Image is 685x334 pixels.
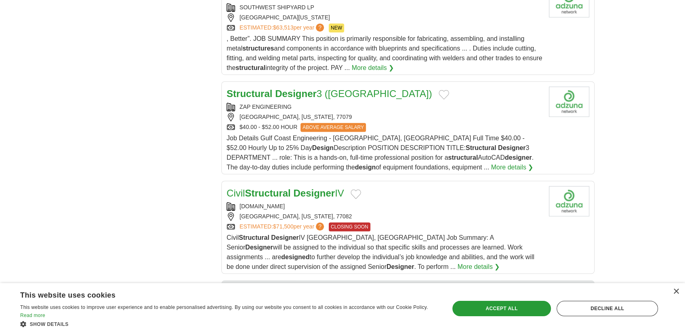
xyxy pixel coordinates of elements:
div: This website uses cookies [20,288,416,300]
div: Accept all [452,301,551,316]
strong: structures [242,45,274,52]
div: [GEOGRAPHIC_DATA][US_STATE] [227,13,542,22]
div: Show details [20,320,437,328]
span: NEW [329,23,344,32]
strong: Structural [227,88,272,99]
div: [DOMAIN_NAME] [227,202,542,211]
span: Civil IV [GEOGRAPHIC_DATA], [GEOGRAPHIC_DATA] Job Summary: A Senior will be assigned to the indiv... [227,234,534,270]
div: SOUTHWEST SHIPYARD LP [227,3,542,12]
span: $71,500 [273,223,294,230]
strong: Structural [466,144,496,151]
strong: structural [235,64,265,71]
a: ESTIMATED:$71,500per year? [240,222,326,231]
div: $40.00 - $52.00 HOUR [227,123,542,132]
a: More details ❯ [491,163,534,172]
div: [GEOGRAPHIC_DATA], [US_STATE], 77079 [227,113,542,121]
img: Company logo [549,186,589,216]
span: This website uses cookies to improve user experience and to enable personalised advertising. By u... [20,304,428,310]
div: [GEOGRAPHIC_DATA], [US_STATE], 77082 [227,212,542,221]
div: Decline all [557,301,658,316]
strong: Designer [293,188,335,199]
strong: designer [505,154,532,161]
a: Structural Designer3 ([GEOGRAPHIC_DATA]) [227,88,432,99]
span: Job Details Gulf Coast Engineering - [GEOGRAPHIC_DATA], [GEOGRAPHIC_DATA] Full Time $40.00 - $52.... [227,135,534,171]
a: More details ❯ [458,262,500,272]
a: More details ❯ [352,63,394,73]
strong: Designer [498,144,525,151]
span: $63,513 [273,24,294,31]
strong: design [355,164,376,171]
span: ? [316,222,324,230]
strong: Designer [275,88,317,99]
a: CivilStructural DesignerIV [227,188,344,199]
span: CLOSING SOON [329,222,370,231]
strong: Designer [271,234,298,241]
strong: designed [281,254,309,260]
strong: Designer [387,263,414,270]
strong: Designer [245,244,273,251]
div: ZAP ENGINEERING [227,103,542,111]
button: Add to favorite jobs [351,189,361,199]
a: Read more, opens a new window [20,313,45,318]
a: ESTIMATED:$63,513per year? [240,23,326,32]
strong: Structural [245,188,290,199]
span: , Better”. JOB SUMMARY This position is primarily responsible for fabricating, assembling, and in... [227,35,542,71]
div: Close [673,289,679,295]
span: ? [316,23,324,32]
strong: Design [312,144,334,151]
img: Company logo [549,87,589,117]
strong: structural [448,154,478,161]
strong: Structural [239,234,269,241]
span: Show details [30,321,69,327]
button: Add to favorite jobs [439,90,449,99]
span: ABOVE AVERAGE SALARY [300,123,366,132]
